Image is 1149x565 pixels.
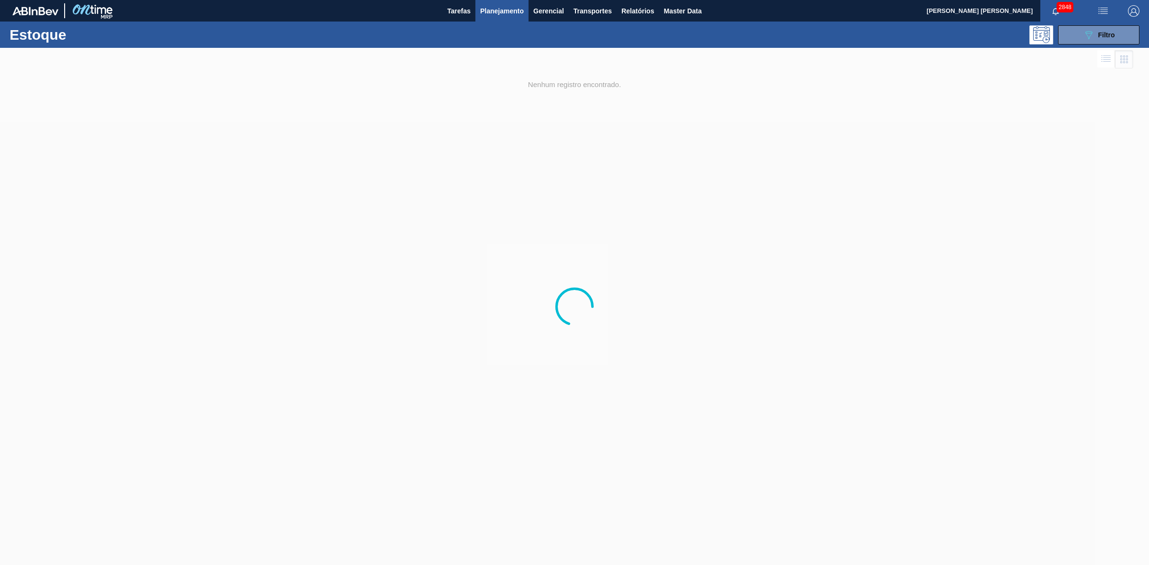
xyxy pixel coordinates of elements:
[1040,4,1071,18] button: Notificações
[1058,25,1139,44] button: Filtro
[12,7,58,15] img: TNhmsLtSVTkK8tSr43FrP2fwEKptu5GPRR3wAAAABJRU5ErkJggg==
[664,5,701,17] span: Master Data
[447,5,471,17] span: Tarefas
[1057,2,1073,12] span: 2848
[1097,5,1109,17] img: userActions
[533,5,564,17] span: Gerencial
[1029,25,1053,44] div: Pogramando: nenhum usuário selecionado
[1098,31,1115,39] span: Filtro
[621,5,654,17] span: Relatórios
[574,5,612,17] span: Transportes
[480,5,524,17] span: Planejamento
[10,29,158,40] h1: Estoque
[1128,5,1139,17] img: Logout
